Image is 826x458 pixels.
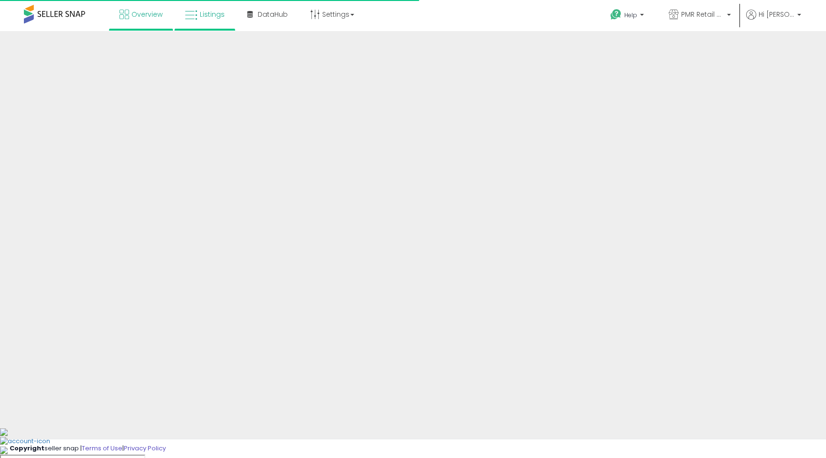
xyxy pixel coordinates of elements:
[610,9,622,21] i: Get Help
[603,1,653,31] a: Help
[746,10,801,31] a: Hi [PERSON_NAME]
[624,11,637,19] span: Help
[258,10,288,19] span: DataHub
[681,10,724,19] span: PMR Retail USA LLC
[200,10,225,19] span: Listings
[759,10,794,19] span: Hi [PERSON_NAME]
[131,10,163,19] span: Overview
